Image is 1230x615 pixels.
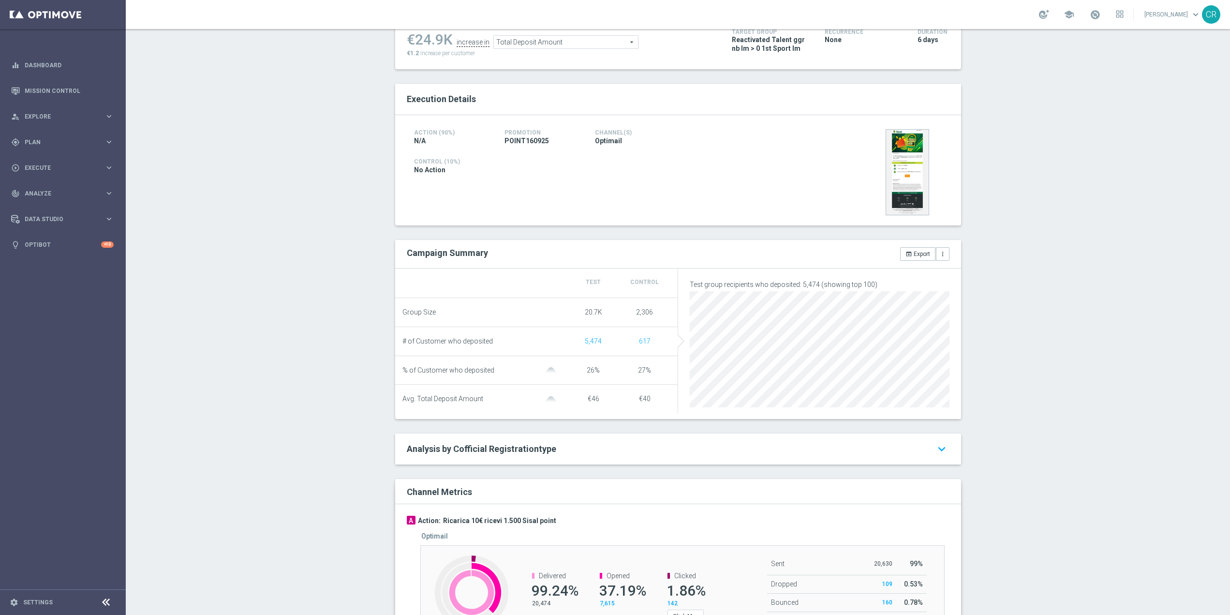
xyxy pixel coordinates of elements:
[11,164,114,172] button: play_circle_outline Execute keyboard_arrow_right
[11,189,104,198] div: Analyze
[587,366,600,374] span: 26%
[407,94,476,104] span: Execution Details
[11,112,104,121] div: Explore
[457,38,489,47] div: increase in
[607,572,630,580] span: Opened
[918,29,949,35] h4: Duration
[414,129,490,136] h4: Action (90%)
[732,29,810,35] h4: Target Group
[407,487,472,497] h2: Channel Metrics
[667,582,706,599] span: 1.86%
[407,485,955,498] div: Channel Metrics
[101,241,114,248] div: +10
[636,308,653,316] span: 2,306
[904,580,923,588] span: 0.53%
[402,308,436,316] span: Group Size
[11,240,20,249] i: lightbulb
[104,214,114,224] i: keyboard_arrow_right
[732,35,810,53] span: Reactivated Talent ggr nb lm > 0 1st Sport lm
[402,366,494,375] span: % of Customer who deposited
[11,138,20,147] i: gps_fixed
[104,163,114,172] i: keyboard_arrow_right
[421,532,448,540] h5: Optimail
[600,600,615,607] span: 7,615
[25,114,104,120] span: Explore
[595,129,671,136] h4: Channel(s)
[874,560,892,568] p: 20,630
[639,337,651,345] span: Show unique customers
[585,308,602,316] span: 20.7K
[1202,5,1220,24] div: CR
[825,35,842,44] span: None
[11,232,114,257] div: Optibot
[11,61,114,69] div: equalizer Dashboard
[771,580,797,588] span: Dropped
[414,165,445,174] span: No Action
[918,35,938,44] span: 6 days
[11,87,114,95] button: Mission Control
[904,599,923,606] span: 0.78%
[407,31,453,48] div: €24.9K
[10,598,18,607] i: settings
[407,444,556,454] span: Analysis by Cofficial Registrationtype
[900,247,935,261] button: open_in_browser Export
[11,112,20,121] i: person_search
[11,215,114,223] button: Data Studio keyboard_arrow_right
[25,216,104,222] span: Data Studio
[936,247,949,261] button: more_vert
[585,337,602,345] span: Show unique customers
[11,138,104,147] div: Plan
[599,582,646,599] span: 37.19%
[11,190,114,197] button: track_changes Analyze keyboard_arrow_right
[630,279,659,285] span: Control
[414,158,761,165] h4: Control (10%)
[11,241,114,249] button: lightbulb Optibot +10
[532,600,576,607] p: 20,474
[541,396,561,403] img: gaussianGrey.svg
[886,129,929,215] img: 36263.jpeg
[25,52,114,78] a: Dashboard
[504,129,580,136] h4: Promotion
[905,251,912,257] i: open_in_browser
[771,560,785,568] span: Sent
[420,50,475,57] span: increase per customer
[588,395,599,403] span: €46
[539,572,566,580] span: Delivered
[1064,9,1074,20] span: school
[586,279,601,285] span: Test
[638,366,651,374] span: 27%
[11,215,104,224] div: Data Studio
[443,516,556,525] h3: Ricarica 10€ ricevi 1.500 Sisal point
[639,395,651,403] span: €40
[11,164,20,172] i: play_circle_outline
[667,600,678,607] span: 142
[11,164,104,172] div: Execute
[690,280,949,289] p: Test group recipients who deposited: 5,474 (showing top 100)
[407,248,488,258] h2: Campaign Summary
[407,443,949,455] a: Analysis by Cofficial Registrationtype keyboard_arrow_down
[23,600,53,605] a: Settings
[1190,9,1201,20] span: keyboard_arrow_down
[402,395,483,403] span: Avg. Total Deposit Amount
[595,136,622,145] span: Optimail
[504,136,549,145] span: POINT160925
[934,440,949,458] i: keyboard_arrow_down
[25,191,104,196] span: Analyze
[25,232,101,257] a: Optibot
[532,582,578,599] span: 99.24%
[418,516,441,525] h3: Action:
[25,78,114,104] a: Mission Control
[11,138,114,146] button: gps_fixed Plan keyboard_arrow_right
[11,113,114,120] button: person_search Explore keyboard_arrow_right
[407,516,415,525] div: A
[25,139,104,145] span: Plan
[939,251,946,257] i: more_vert
[674,572,696,580] span: Clicked
[25,165,104,171] span: Execute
